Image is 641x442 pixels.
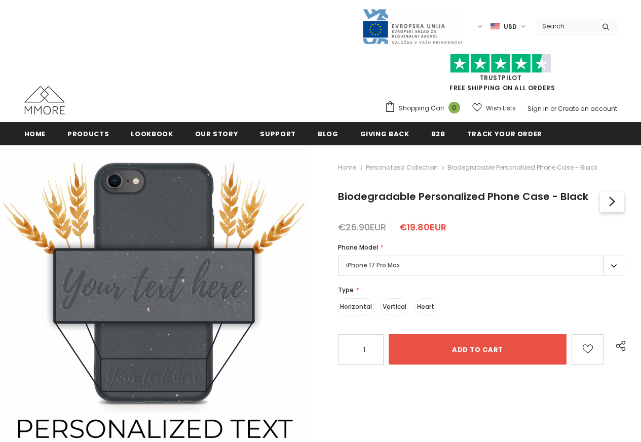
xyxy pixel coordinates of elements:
[131,122,173,145] a: Lookbook
[260,129,296,139] span: support
[536,19,594,33] input: Search Site
[338,256,624,275] label: iPhone 17 Pro Max
[448,102,460,113] span: 0
[399,221,446,233] span: €19.80EUR
[362,22,463,30] a: Javni Razpis
[366,163,438,172] a: Personalized Collection
[385,101,465,116] a: Shopping Cart 0
[550,104,556,113] span: or
[338,162,356,174] a: Home
[24,122,46,145] a: Home
[318,122,338,145] a: Blog
[318,129,338,139] span: Blog
[450,54,551,73] img: Trust Pilot Stars
[24,86,65,114] img: MMORE Cases
[431,122,445,145] a: B2B
[472,99,516,117] a: Wish Lists
[67,129,109,139] span: Products
[67,122,109,145] a: Products
[338,189,588,204] span: Biodegradable Personalized Phone Case - Black
[131,129,173,139] span: Lookbook
[362,8,463,45] img: Javni Razpis
[260,122,296,145] a: support
[195,129,239,139] span: Our Story
[24,129,46,139] span: Home
[504,22,517,32] span: USD
[195,122,239,145] a: Our Story
[381,298,408,315] label: Vertical
[385,58,617,92] span: FREE SHIPPING ON ALL ORDERS
[338,221,386,233] span: €26.90EUR
[491,22,500,31] img: USD
[527,104,549,113] a: Sign In
[467,129,542,139] span: Track your order
[338,298,374,315] label: Horizontal
[399,103,444,113] span: Shopping Cart
[389,334,567,365] input: Add to cart
[338,243,378,252] span: Phone Model
[360,129,409,139] span: Giving back
[480,73,522,82] a: Trustpilot
[486,103,516,113] span: Wish Lists
[415,298,436,315] label: Heart
[360,122,409,145] a: Giving back
[338,286,354,294] span: Type
[447,162,597,174] span: Biodegradable Personalized Phone Case - Black
[431,129,445,139] span: B2B
[467,122,542,145] a: Track your order
[558,104,617,113] a: Create an account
